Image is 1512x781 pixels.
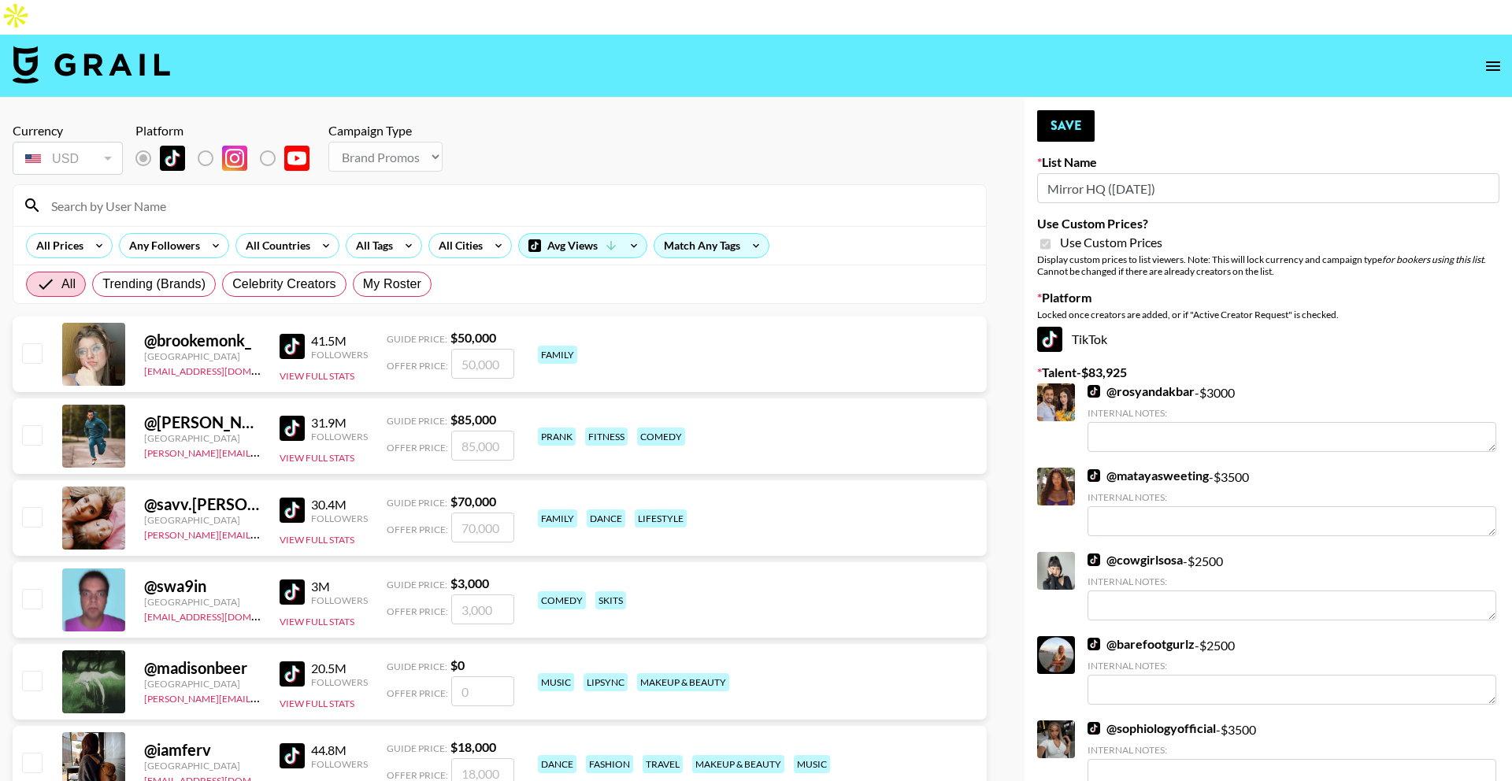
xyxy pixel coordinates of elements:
[144,608,302,623] a: [EMAIL_ADDRESS][DOMAIN_NAME]
[450,412,496,427] strong: $ 85,000
[387,605,448,617] span: Offer Price:
[387,360,448,372] span: Offer Price:
[144,658,261,678] div: @ madisonbeer
[135,123,322,139] div: Platform
[236,234,313,257] div: All Countries
[13,139,123,178] div: Currency is locked to USD
[1088,722,1100,735] img: TikTok
[284,146,309,171] img: YouTube
[144,362,302,377] a: [EMAIL_ADDRESS][DOMAIN_NAME]
[1088,720,1216,736] a: @sophiologyofficial
[311,676,368,688] div: Followers
[387,333,447,345] span: Guide Price:
[1088,469,1100,482] img: TikTok
[387,769,448,781] span: Offer Price:
[280,334,305,359] img: TikTok
[280,661,305,687] img: TikTok
[637,428,685,446] div: comedy
[387,579,447,590] span: Guide Price:
[144,444,377,459] a: [PERSON_NAME][EMAIL_ADDRESS][DOMAIN_NAME]
[1037,309,1499,320] div: Locked once creators are added, or if "Active Creator Request" is checked.
[451,594,514,624] input: 3,000
[144,596,261,608] div: [GEOGRAPHIC_DATA]
[450,657,465,672] strong: $ 0
[1088,383,1195,399] a: @rosyandakbar
[637,673,729,691] div: makeup & beauty
[144,678,261,690] div: [GEOGRAPHIC_DATA]
[1477,50,1509,82] button: open drawer
[451,676,514,706] input: 0
[280,452,354,464] button: View Full Stats
[311,415,368,431] div: 31.9M
[280,534,354,546] button: View Full Stats
[280,698,354,709] button: View Full Stats
[144,760,261,772] div: [GEOGRAPHIC_DATA]
[584,673,628,691] div: lipsync
[654,234,769,257] div: Match Any Tags
[311,513,368,524] div: Followers
[1088,744,1496,756] div: Internal Notes:
[538,755,576,773] div: dance
[311,758,368,770] div: Followers
[450,494,496,509] strong: $ 70,000
[1088,407,1496,419] div: Internal Notes:
[586,755,633,773] div: fashion
[363,275,421,294] span: My Roster
[450,330,496,345] strong: $ 50,000
[387,415,447,427] span: Guide Price:
[1088,660,1496,672] div: Internal Notes:
[450,739,496,754] strong: $ 18,000
[120,234,203,257] div: Any Followers
[1088,553,1100,566] img: TikTok
[538,428,576,446] div: prank
[102,275,206,294] span: Trending (Brands)
[144,514,261,526] div: [GEOGRAPHIC_DATA]
[538,509,577,527] div: family
[280,743,305,768] img: TikTok
[1037,327,1062,352] img: TikTok
[538,346,577,364] div: family
[144,350,261,362] div: [GEOGRAPHIC_DATA]
[144,413,261,432] div: @ [PERSON_NAME].[PERSON_NAME]
[387,742,447,754] span: Guide Price:
[1088,385,1100,398] img: TikTok
[144,576,261,596] div: @ swa9in
[144,526,377,541] a: [PERSON_NAME][EMAIL_ADDRESS][DOMAIN_NAME]
[160,146,185,171] img: TikTok
[1088,636,1195,652] a: @barefootgurlz
[311,594,368,606] div: Followers
[451,513,514,542] input: 70,000
[1037,110,1095,142] button: Save
[451,349,514,379] input: 50,000
[429,234,486,257] div: All Cities
[311,333,368,349] div: 41.5M
[692,755,784,773] div: makeup & beauty
[387,524,448,535] span: Offer Price:
[451,431,514,461] input: 85,000
[643,755,683,773] div: travel
[280,579,305,605] img: TikTok
[1382,254,1484,265] em: for bookers using this list
[311,431,368,442] div: Followers
[1088,468,1496,536] div: - $ 3500
[387,442,448,453] span: Offer Price:
[387,687,448,699] span: Offer Price:
[311,497,368,513] div: 30.4M
[222,146,247,171] img: Instagram
[585,428,628,446] div: fitness
[232,275,336,294] span: Celebrity Creators
[450,576,489,590] strong: $ 3,000
[1037,254,1499,277] div: Display custom prices to list viewers. Note: This will lock currency and campaign type . Cannot b...
[280,498,305,523] img: TikTok
[1088,468,1209,483] a: @matayasweeting
[42,193,976,218] input: Search by User Name
[635,509,687,527] div: lifestyle
[311,661,368,676] div: 20.5M
[16,145,120,172] div: USD
[144,494,261,514] div: @ savv.[PERSON_NAME]
[144,432,261,444] div: [GEOGRAPHIC_DATA]
[346,234,396,257] div: All Tags
[538,591,586,609] div: comedy
[328,123,443,139] div: Campaign Type
[1037,290,1499,305] label: Platform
